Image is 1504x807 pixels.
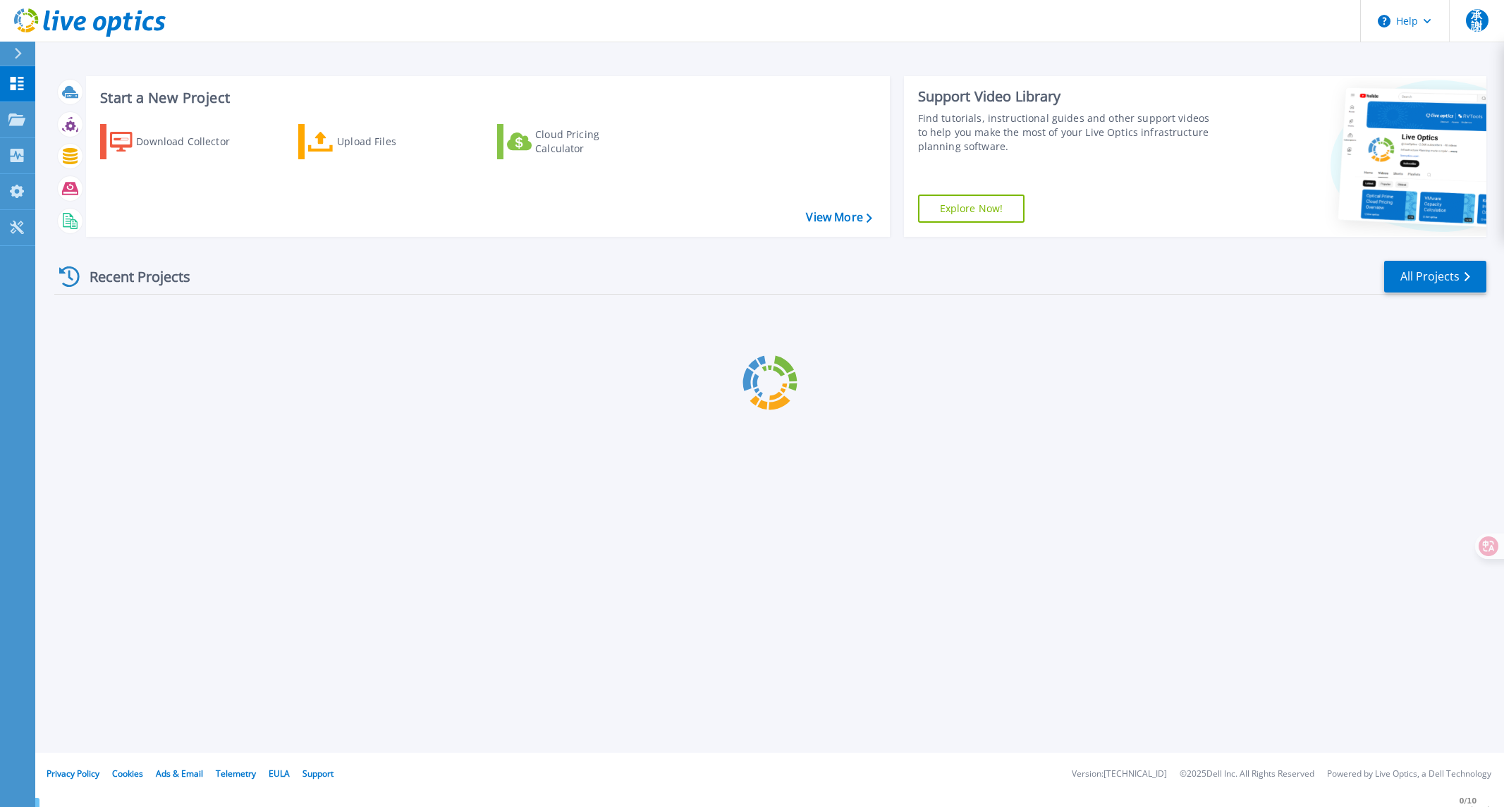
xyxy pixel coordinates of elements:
[54,259,209,294] div: Recent Projects
[100,124,257,159] a: Download Collector
[918,87,1217,106] div: Support Video Library
[337,128,450,156] div: Upload Files
[136,128,249,156] div: Download Collector
[1327,770,1491,779] li: Powered by Live Optics, a Dell Technology
[918,111,1217,154] div: Find tutorials, instructional guides and other support videos to help you make the most of your L...
[1180,770,1314,779] li: © 2025 Dell Inc. All Rights Reserved
[1072,770,1167,779] li: Version: [TECHNICAL_ID]
[100,90,872,106] h3: Start a New Project
[298,124,456,159] a: Upload Files
[1466,9,1488,32] span: 承謝
[302,768,334,780] a: Support
[1384,261,1486,292] a: All Projects
[216,768,256,780] a: Telemetry
[269,768,290,780] a: EULA
[156,768,203,780] a: Ads & Email
[497,124,654,159] a: Cloud Pricing Calculator
[112,768,143,780] a: Cookies
[47,768,99,780] a: Privacy Policy
[806,211,872,224] a: View More
[918,195,1025,223] a: Explore Now!
[535,128,648,156] div: Cloud Pricing Calculator
[1460,797,1496,806] span: 0 / 10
